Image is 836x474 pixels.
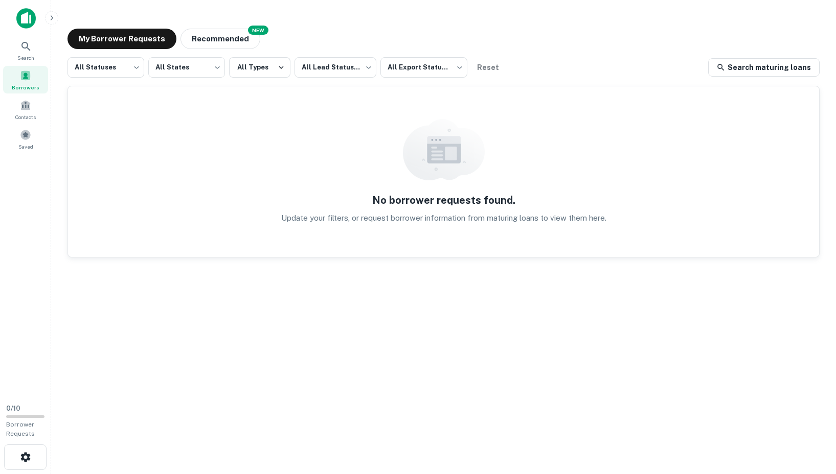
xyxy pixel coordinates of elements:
[3,36,48,64] a: Search
[3,96,48,123] a: Contacts
[3,125,48,153] a: Saved
[67,54,144,81] div: All Statuses
[6,405,20,412] span: 0 / 10
[281,212,606,224] p: Update your filters, or request borrower information from maturing loans to view them here.
[12,83,39,91] span: Borrowers
[372,193,515,208] h5: No borrower requests found.
[67,29,176,49] button: My Borrower Requests
[180,29,260,49] button: Recommended
[17,54,34,62] span: Search
[6,421,35,437] span: Borrower Requests
[3,66,48,93] a: Borrowers
[708,58,820,77] a: Search maturing loans
[403,119,485,180] img: empty content
[148,54,225,81] div: All States
[471,57,504,78] button: Reset
[248,26,268,35] div: NEW
[229,57,290,78] button: All Types
[380,54,467,81] div: All Export Statuses
[16,8,36,29] img: capitalize-icon.png
[15,113,36,121] span: Contacts
[18,143,33,151] span: Saved
[295,54,376,81] div: All Lead Statuses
